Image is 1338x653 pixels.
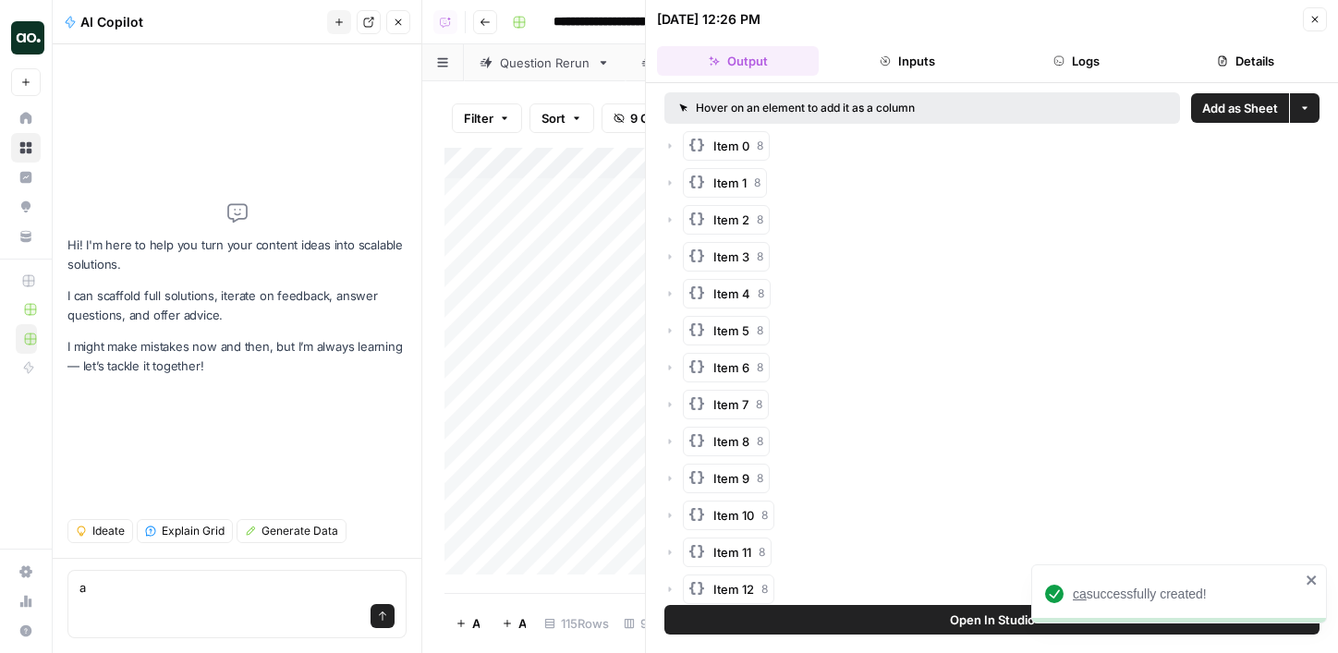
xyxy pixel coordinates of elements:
[630,109,692,127] span: 9 Columns
[472,614,480,633] span: Add Row
[757,359,763,376] span: 8
[602,103,704,133] button: 9 Columns
[713,211,749,229] span: Item 2
[754,175,760,191] span: 8
[757,138,763,154] span: 8
[452,103,522,133] button: Filter
[683,168,767,198] button: Item 18
[491,609,537,638] button: Add 10 Rows
[1087,586,1207,601] span: successfully created!
[683,390,769,419] button: Item 78
[713,469,749,488] span: Item 9
[1073,586,1087,601] span: ca
[713,248,749,266] span: Item 3
[713,284,750,303] span: Item 4
[713,174,747,192] span: Item 1
[11,163,41,192] a: Insights
[758,285,764,302] span: 8
[826,46,988,76] button: Inputs
[757,322,763,339] span: 8
[11,133,41,163] a: Browse
[683,316,770,345] button: Item 58
[162,523,225,539] span: Explain Grid
[757,212,763,228] span: 8
[757,433,763,450] span: 8
[664,605,1320,635] button: Open In Studio
[657,46,819,76] button: Output
[537,609,616,638] div: 115 Rows
[713,137,749,155] span: Item 0
[713,432,749,451] span: Item 8
[464,109,493,127] span: Filter
[683,574,774,604] button: Item 128
[683,353,770,382] button: Item 68
[657,10,760,29] div: [DATE] 12:26 PM
[683,205,770,235] button: Item 28
[541,109,566,127] span: Sort
[500,54,590,72] div: Question Rerun
[1202,99,1278,117] span: Add as Sheet
[713,543,751,562] span: Item 11
[79,578,395,597] textarea: a
[683,242,770,272] button: Item 38
[464,44,626,81] a: Question Rerun
[67,519,133,543] button: Ideate
[11,222,41,251] a: Your Data
[11,21,44,54] img: Dillon Test Logo
[444,609,491,638] button: Add Row
[518,614,526,633] span: Add 10 Rows
[11,15,41,61] button: Workspace: Dillon Test
[713,506,754,525] span: Item 10
[713,358,749,377] span: Item 6
[761,581,768,598] span: 8
[683,427,770,456] button: Item 88
[137,519,233,543] button: Explain Grid
[1306,573,1319,587] button: close
[11,192,41,222] a: Opportunities
[683,538,772,567] button: Item 118
[11,616,41,646] button: Help + Support
[11,557,41,586] a: Settings
[683,279,771,308] button: Item 48
[683,501,774,530] button: Item 108
[759,544,765,561] span: 8
[1073,586,1207,601] a: casuccessfully created!
[757,470,763,487] span: 8
[756,396,762,413] span: 8
[996,46,1158,76] button: Logs
[11,586,41,616] a: Usage
[713,321,749,340] span: Item 5
[616,609,719,638] div: 9/9 Columns
[67,236,407,274] p: Hi! I'm here to help you turn your content ideas into scalable solutions.
[92,523,125,539] span: Ideate
[757,248,763,265] span: 8
[1191,93,1289,123] button: Add as Sheet
[683,464,770,493] button: Item 98
[64,13,322,31] div: AI Copilot
[237,519,347,543] button: Generate Data
[11,103,41,133] a: Home
[679,100,1040,116] div: Hover on an element to add it as a column
[626,44,779,81] a: Caroline - Run
[683,131,770,161] button: Item 08
[262,523,338,539] span: Generate Data
[67,286,407,325] p: I can scaffold full solutions, iterate on feedback, answer questions, and offer advice.
[950,611,1035,629] span: Open In Studio
[529,103,594,133] button: Sort
[713,395,748,414] span: Item 7
[67,337,407,376] p: I might make mistakes now and then, but I’m always learning — let’s tackle it together!
[713,580,754,599] span: Item 12
[761,507,768,524] span: 8
[1165,46,1327,76] button: Details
